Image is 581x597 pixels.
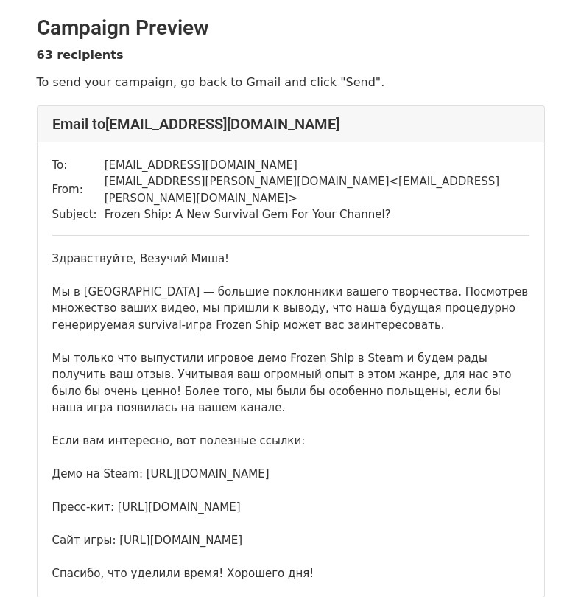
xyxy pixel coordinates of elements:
[52,251,529,582] div: Здравствуйте, Везучий Миша! Мы в [GEOGRAPHIC_DATA] — большие поклонники вашего творчества. Посмот...
[37,74,545,90] p: To send your campaign, go back to Gmail and click "Send".
[37,48,124,62] strong: 63 recipients
[52,115,529,133] h4: Email to [EMAIL_ADDRESS][DOMAIN_NAME]
[105,173,529,206] td: [EMAIL_ADDRESS][PERSON_NAME][DOMAIN_NAME] < [EMAIL_ADDRESS][PERSON_NAME][DOMAIN_NAME] >
[52,157,105,174] td: To:
[105,206,529,223] td: Frozen Ship: A New Survival Gem For Your Channel?
[37,15,545,41] h2: Campaign Preview
[52,173,105,206] td: From:
[52,206,105,223] td: Subject:
[105,157,529,174] td: [EMAIL_ADDRESS][DOMAIN_NAME]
